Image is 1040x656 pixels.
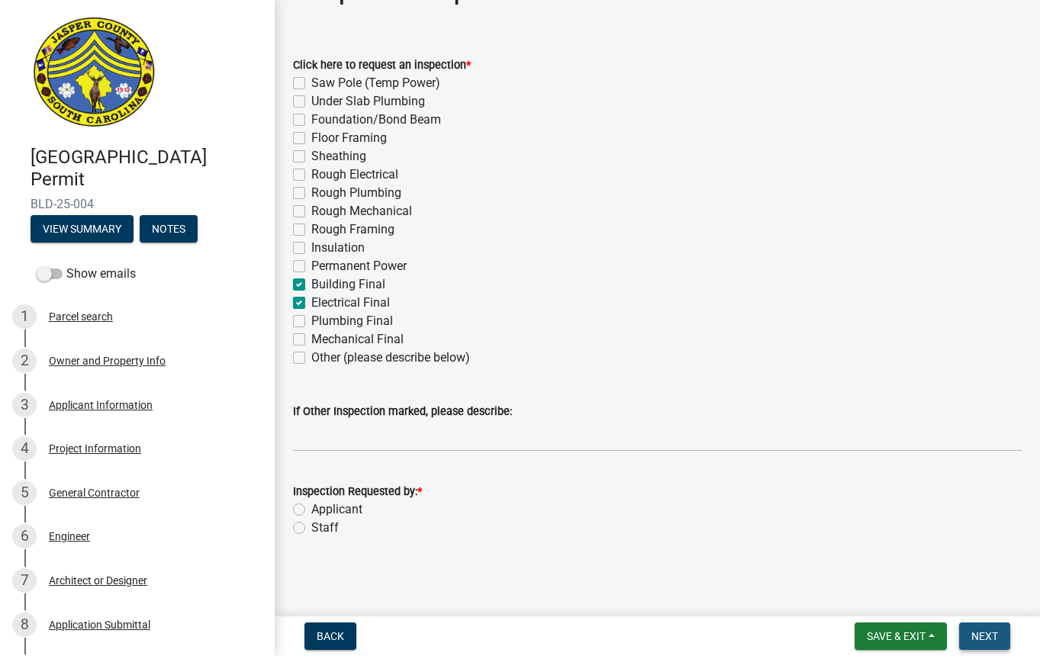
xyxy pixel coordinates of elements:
label: Show emails [37,265,136,283]
label: Click here to request an inspection [293,60,471,71]
label: Insulation [311,239,365,257]
button: Save & Exit [855,622,947,650]
wm-modal-confirm: Notes [140,223,198,236]
div: 5 [12,481,37,505]
label: Rough Framing [311,220,394,239]
div: 1 [12,304,37,329]
div: 2 [12,349,37,373]
label: Saw Pole (Temp Power) [311,74,440,92]
div: 7 [12,568,37,593]
label: Rough Plumbing [311,184,401,202]
div: 6 [12,524,37,548]
div: Architect or Designer [49,575,147,586]
label: Mechanical Final [311,330,404,349]
label: Staff [311,519,339,537]
label: Rough Mechanical [311,202,412,220]
div: 3 [12,393,37,417]
label: Foundation/Bond Beam [311,111,441,129]
div: Engineer [49,531,90,542]
button: View Summary [31,215,134,243]
label: If Other Inspection marked, please describe: [293,407,512,417]
div: Project Information [49,443,141,454]
div: Parcel search [49,311,113,322]
span: Back [317,630,344,642]
label: Electrical Final [311,294,390,312]
label: Sheathing [311,147,366,166]
h4: [GEOGRAPHIC_DATA] Permit [31,146,262,191]
div: Owner and Property Info [49,355,166,366]
label: Permanent Power [311,257,407,275]
wm-modal-confirm: Summary [31,223,134,236]
label: Under Slab Plumbing [311,92,425,111]
label: Inspection Requested by: [293,487,422,497]
div: 8 [12,613,37,637]
div: Application Submittal [49,619,150,630]
div: 4 [12,436,37,461]
div: General Contractor [49,487,140,498]
span: BLD-25-004 [31,197,244,211]
button: Notes [140,215,198,243]
span: Next [971,630,998,642]
img: Jasper County, South Carolina [31,16,158,130]
button: Back [304,622,356,650]
label: Other (please describe below) [311,349,470,367]
label: Floor Framing [311,129,387,147]
label: Applicant [311,500,362,519]
div: Applicant Information [49,400,153,410]
span: Save & Exit [867,630,926,642]
button: Next [959,622,1010,650]
label: Rough Electrical [311,166,398,184]
label: Plumbing Final [311,312,393,330]
label: Building Final [311,275,385,294]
